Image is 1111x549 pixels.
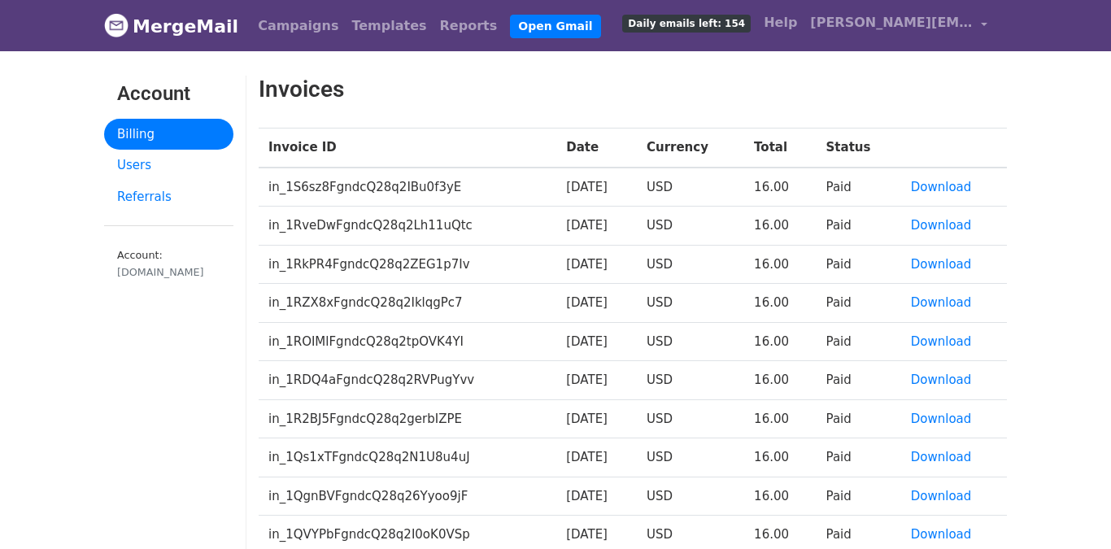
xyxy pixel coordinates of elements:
td: 16.00 [744,438,816,477]
td: 16.00 [744,361,816,400]
td: [DATE] [556,399,637,438]
td: in_1RveDwFgndcQ28q2Lh11uQtc [259,207,556,246]
td: USD [637,399,744,438]
td: 16.00 [744,322,816,361]
td: [DATE] [556,207,637,246]
a: Billing [104,119,233,150]
td: in_1R2BJ5FgndcQ28q2gerbIZPE [259,399,556,438]
td: in_1S6sz8FgndcQ28q2IBu0f3yE [259,168,556,207]
td: USD [637,207,744,246]
td: [DATE] [556,438,637,477]
td: 16.00 [744,207,816,246]
a: Download [911,257,972,272]
h2: Invoices [259,76,878,103]
small: Account: [117,249,220,280]
td: [DATE] [556,168,637,207]
a: Download [911,450,972,464]
td: in_1RZX8xFgndcQ28q2IklqgPc7 [259,284,556,323]
td: USD [637,477,744,516]
td: 16.00 [744,284,816,323]
td: 16.00 [744,245,816,284]
a: Download [911,489,972,503]
a: Help [757,7,804,39]
td: Paid [817,399,901,438]
a: Campaigns [251,10,345,42]
td: Paid [817,207,901,246]
td: USD [637,438,744,477]
a: Download [911,180,972,194]
td: Paid [817,361,901,400]
a: Referrals [104,181,233,213]
td: in_1RkPR4FgndcQ28q2ZEG1p7Iv [259,245,556,284]
td: Paid [817,245,901,284]
a: MergeMail [104,9,238,43]
th: Total [744,129,816,168]
td: USD [637,168,744,207]
a: Open Gmail [510,15,600,38]
th: Currency [637,129,744,168]
th: Invoice ID [259,129,556,168]
td: USD [637,322,744,361]
td: [DATE] [556,245,637,284]
td: 16.00 [744,399,816,438]
a: [PERSON_NAME][EMAIL_ADDRESS][DOMAIN_NAME] [804,7,994,45]
td: Paid [817,168,901,207]
td: Paid [817,438,901,477]
a: Download [911,412,972,426]
td: Paid [817,284,901,323]
td: Paid [817,322,901,361]
a: Download [911,527,972,542]
th: Status [817,129,901,168]
a: Daily emails left: 154 [616,7,757,39]
a: Download [911,334,972,349]
a: Download [911,373,972,387]
a: Download [911,295,972,310]
td: in_1ROIMlFgndcQ28q2tpOVK4YI [259,322,556,361]
td: in_1Qs1xTFgndcQ28q2N1U8u4uJ [259,438,556,477]
td: [DATE] [556,322,637,361]
td: [DATE] [556,284,637,323]
h3: Account [117,82,220,106]
div: [DOMAIN_NAME] [117,264,220,280]
span: Daily emails left: 154 [622,15,751,33]
a: Users [104,150,233,181]
td: [DATE] [556,361,637,400]
a: Templates [345,10,433,42]
a: Download [911,218,972,233]
span: [PERSON_NAME][EMAIL_ADDRESS][DOMAIN_NAME] [810,13,973,33]
td: Paid [817,477,901,516]
td: 16.00 [744,477,816,516]
a: Reports [434,10,504,42]
td: USD [637,284,744,323]
td: in_1QgnBVFgndcQ28q26Yyoo9jF [259,477,556,516]
td: USD [637,245,744,284]
td: USD [637,361,744,400]
img: MergeMail logo [104,13,129,37]
td: 16.00 [744,168,816,207]
td: in_1RDQ4aFgndcQ28q2RVPugYvv [259,361,556,400]
th: Date [556,129,637,168]
td: [DATE] [556,477,637,516]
